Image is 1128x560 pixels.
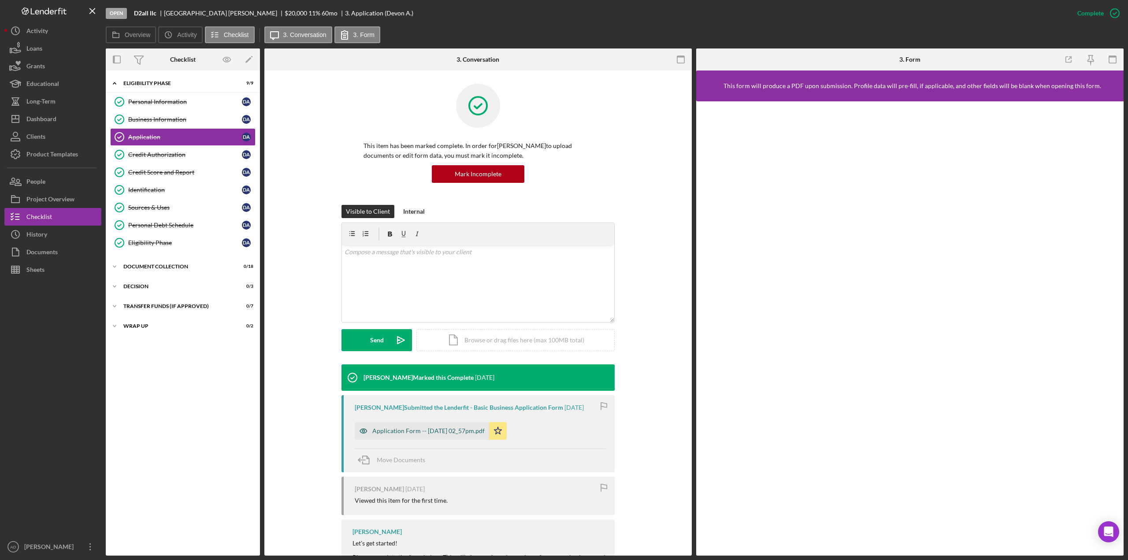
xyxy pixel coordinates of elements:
[355,404,563,411] div: [PERSON_NAME] Submitted the Lenderfit - Basic Business Application Form
[110,163,256,181] a: Credit Score and ReportDA
[128,151,242,158] div: Credit Authorization
[405,486,425,493] time: 2025-09-15 18:55
[237,81,253,86] div: 9 / 9
[705,110,1116,547] iframe: Lenderfit form
[242,221,251,230] div: D A
[123,284,231,289] div: Decision
[128,222,242,229] div: Personal Debt Schedule
[399,205,429,218] button: Internal
[242,238,251,247] div: D A
[372,427,485,434] div: Application Form -- [DATE] 02_57pm.pdf
[177,31,197,38] label: Activity
[128,116,242,123] div: Business Information
[1077,4,1104,22] div: Complete
[355,497,448,504] div: Viewed this item for the first time.
[242,150,251,159] div: D A
[134,10,156,17] b: D2all llc
[110,146,256,163] a: Credit AuthorizationDA
[4,538,101,556] button: AD[PERSON_NAME]
[128,204,242,211] div: Sources & Uses
[899,56,920,63] div: 3. Form
[432,165,524,183] button: Mark Incomplete
[352,528,402,535] div: [PERSON_NAME]
[110,234,256,252] a: Eligibility PhaseDA
[237,304,253,309] div: 0 / 7
[242,115,251,124] div: D A
[237,264,253,269] div: 0 / 18
[456,56,499,63] div: 3. Conversation
[110,128,256,146] a: ApplicationDA
[110,216,256,234] a: Personal Debt ScheduleDA
[224,31,249,38] label: Checklist
[128,186,242,193] div: Identification
[564,404,584,411] time: 2025-09-15 18:57
[355,422,507,440] button: Application Form -- [DATE] 02_57pm.pdf
[364,141,593,161] p: This item has been marked complete. In order for [PERSON_NAME] to upload documents or edit form d...
[242,168,251,177] div: D A
[370,329,384,351] div: Send
[242,203,251,212] div: D A
[22,538,79,558] div: [PERSON_NAME]
[242,133,251,141] div: D A
[724,82,1101,89] div: This form will produce a PDF upon submission. Profile data will pre-fill, if applicable, and othe...
[110,199,256,216] a: Sources & UsesDA
[205,26,255,43] button: Checklist
[283,31,327,38] label: 3. Conversation
[125,31,150,38] label: Overview
[170,56,196,63] div: Checklist
[110,181,256,199] a: IdentificationDA
[1098,521,1119,542] div: Open Intercom Messenger
[334,26,380,43] button: 3. Form
[264,26,332,43] button: 3. Conversation
[123,264,231,269] div: Document Collection
[123,304,231,309] div: Transfer Funds (If Approved)
[346,205,390,218] div: Visible to Client
[475,374,494,381] time: 2025-09-15 19:20
[355,449,434,471] button: Move Documents
[285,9,307,17] span: $20,000
[110,111,256,128] a: Business InformationDA
[106,26,156,43] button: Overview
[128,169,242,176] div: Credit Score and Report
[364,374,474,381] div: [PERSON_NAME] Marked this Complete
[10,545,16,549] text: AD
[355,486,404,493] div: [PERSON_NAME]
[128,239,242,246] div: Eligibility Phase
[106,8,127,19] div: Open
[123,323,231,329] div: Wrap Up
